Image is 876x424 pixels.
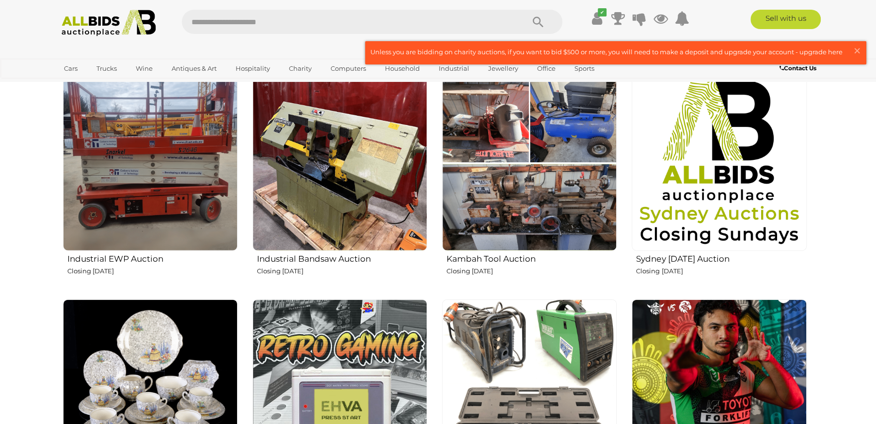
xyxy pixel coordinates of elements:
[568,61,601,77] a: Sports
[442,76,617,291] a: Kambah Tool Auction Closing [DATE]
[631,76,806,291] a: Sydney [DATE] Auction Closing [DATE]
[446,266,617,277] p: Closing [DATE]
[165,61,223,77] a: Antiques & Art
[252,76,427,291] a: Industrial Bandsaw Auction Closing [DATE]
[514,10,562,34] button: Search
[324,61,372,77] a: Computers
[779,63,818,74] a: Contact Us
[63,76,238,251] img: Industrial EWP Auction
[589,10,604,27] a: ✔
[632,76,806,251] img: Sydney Sunday Auction
[253,76,427,251] img: Industrial Bandsaw Auction
[63,76,238,291] a: Industrial EWP Auction Closing [DATE]
[283,61,318,77] a: Charity
[446,252,617,264] h2: Kambah Tool Auction
[379,61,426,77] a: Household
[636,252,806,264] h2: Sydney [DATE] Auction
[853,41,861,60] span: ×
[90,61,123,77] a: Trucks
[56,10,161,36] img: Allbids.com.au
[598,8,606,16] i: ✔
[442,76,617,251] img: Kambah Tool Auction
[482,61,525,77] a: Jewellery
[432,61,476,77] a: Industrial
[67,266,238,277] p: Closing [DATE]
[67,252,238,264] h2: Industrial EWP Auction
[779,64,816,72] b: Contact Us
[229,61,276,77] a: Hospitality
[531,61,562,77] a: Office
[257,266,427,277] p: Closing [DATE]
[257,252,427,264] h2: Industrial Bandsaw Auction
[58,61,84,77] a: Cars
[636,266,806,277] p: Closing [DATE]
[750,10,821,29] a: Sell with us
[129,61,159,77] a: Wine
[58,77,139,93] a: [GEOGRAPHIC_DATA]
